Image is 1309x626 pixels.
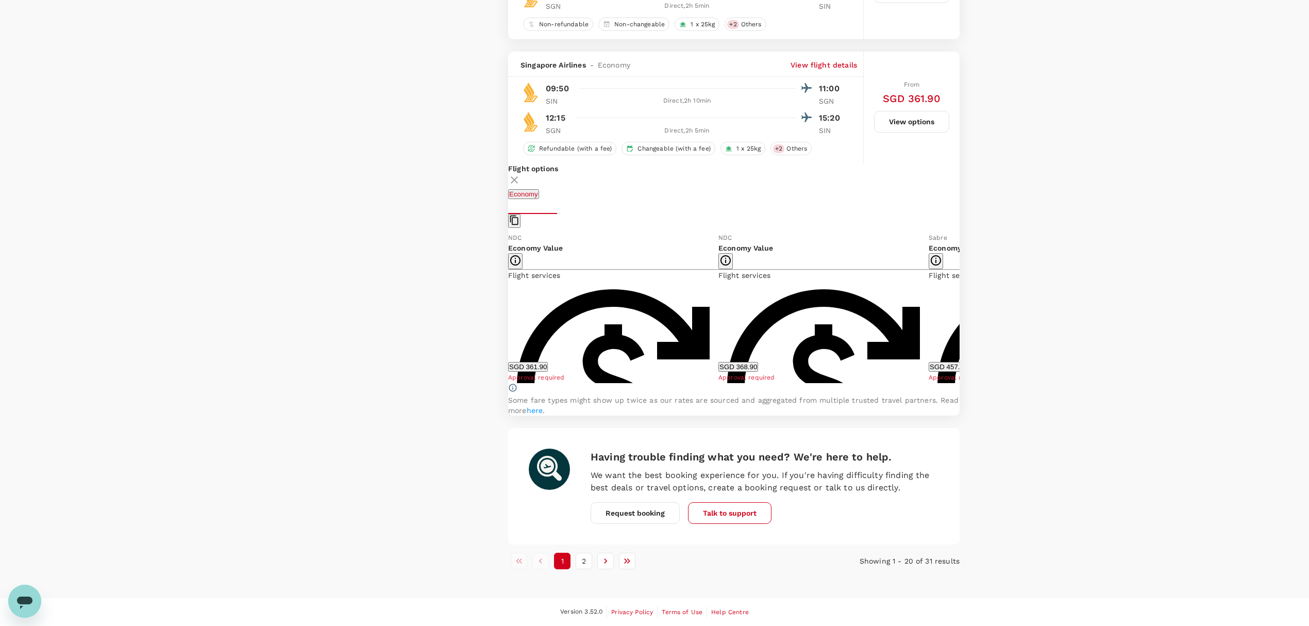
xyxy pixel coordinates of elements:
[578,126,796,136] div: Direct , 2h 5min
[527,406,543,415] a: here
[737,20,766,29] span: Others
[8,585,41,618] iframe: Button to launch messaging window
[611,606,653,618] a: Privacy Policy
[508,234,522,241] span: NDC
[662,608,702,616] span: Terms of Use
[782,144,811,153] span: Others
[591,502,680,524] button: Request booking
[508,553,809,569] nav: pagination navigation
[727,20,739,29] span: + 2
[578,96,796,106] div: Direct , 2h 10min
[929,374,985,381] span: Approval required
[598,60,630,70] span: Economy
[809,556,960,566] p: Showing 1 - 20 of 31 results
[773,144,784,153] span: + 2
[686,20,719,29] span: 1 x 25kg
[718,271,770,279] span: Flight services
[633,144,714,153] span: Changeable (with a fee)
[929,271,981,279] span: Flight services
[874,111,949,133] button: View options
[688,502,771,524] button: Talk to support
[591,469,939,494] p: We want the best booking experience for you. If you're having difficulty finding the best deals o...
[598,18,669,31] div: Non-changeable
[711,606,749,618] a: Help Centre
[535,20,593,29] span: Non-refundable
[591,449,939,465] h6: Having trouble finding what you need? We're here to help.
[929,243,1139,253] p: Economy Value
[523,18,593,31] div: Non-refundable
[770,142,812,155] div: +2Others
[508,362,548,372] button: SGD 361.90
[597,553,614,569] button: Go to next page
[586,60,598,70] span: -
[610,20,669,29] span: Non-changeable
[521,82,541,103] img: SQ
[611,608,653,616] span: Privacy Policy
[560,607,602,617] span: Version 3.52.0
[619,553,635,569] button: Go to last page
[546,96,572,106] p: SIN
[546,112,565,124] p: 12:15
[508,189,539,199] button: Economy
[819,112,845,124] p: 15:20
[535,144,616,153] span: Refundable (with a fee)
[508,271,560,279] span: Flight services
[819,1,845,11] p: SIN
[523,142,616,155] div: Refundable (with a fee)
[546,1,572,11] p: SGN
[725,18,766,31] div: +2Others
[819,125,845,136] p: SIN
[720,142,765,155] div: 1 x 25kg
[521,60,586,70] span: Singapore Airlines
[675,18,719,31] div: 1 x 25kg
[904,81,920,88] span: From
[508,395,960,416] p: Some fare types might show up twice as our rates are sourced and aggregated from multiple trusted...
[662,606,702,618] a: Terms of Use
[929,362,968,372] button: SGD 457.50
[546,83,569,95] p: 09:50
[819,83,845,95] p: 11:00
[578,1,796,11] div: Direct , 2h 5min
[622,142,715,155] div: Changeable (with a fee)
[576,553,592,569] button: Go to page 2
[711,608,749,616] span: Help Centre
[718,362,758,372] button: SGD 368.90
[718,374,775,381] span: Approval required
[718,234,732,241] span: NDC
[883,90,941,107] h6: SGD 361.90
[508,374,565,381] span: Approval required
[554,553,570,569] button: page 1
[819,96,845,106] p: SGN
[718,243,929,253] p: Economy Value
[508,243,718,253] p: Economy Value
[546,125,572,136] p: SGN
[521,111,541,132] img: SQ
[508,163,960,174] p: Flight options
[929,234,947,241] span: Sabre
[732,144,765,153] span: 1 x 25kg
[791,60,857,70] p: View flight details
